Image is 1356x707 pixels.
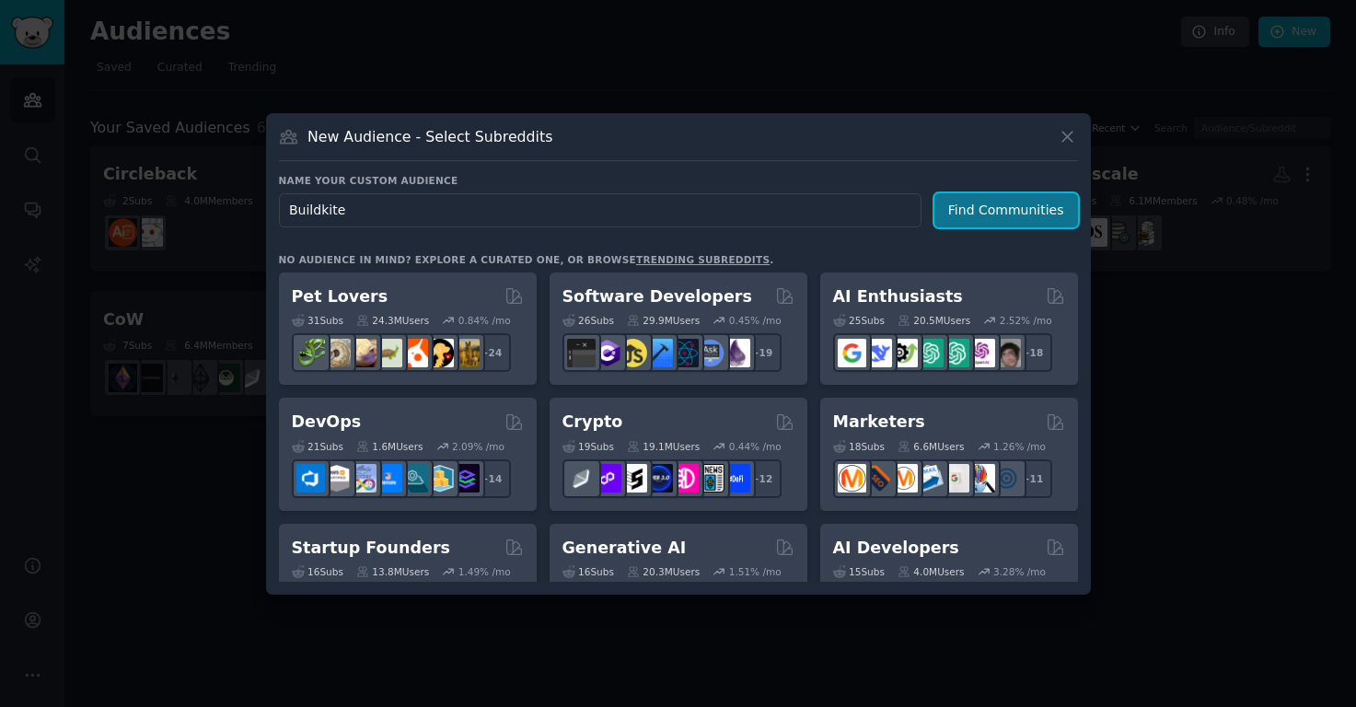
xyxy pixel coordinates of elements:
img: software [567,339,596,367]
h2: AI Enthusiasts [833,285,963,308]
div: 3.28 % /mo [993,565,1046,578]
img: iOSProgramming [644,339,673,367]
img: GoogleGeminiAI [838,339,866,367]
h2: Generative AI [562,537,687,560]
img: elixir [722,339,750,367]
h3: Name your custom audience [279,174,1078,187]
img: reactnative [670,339,699,367]
img: AskMarketing [889,464,918,493]
img: web3 [644,464,673,493]
input: Pick a short name, like "Digital Marketers" or "Movie-Goers" [279,193,921,227]
img: defiblockchain [670,464,699,493]
button: Find Communities [934,193,1078,227]
div: 19.1M Users [627,440,700,453]
div: 16 Sub s [292,565,343,578]
div: 20.3M Users [627,565,700,578]
div: + 12 [743,459,782,498]
img: platformengineering [400,464,428,493]
img: ethstaker [619,464,647,493]
img: ethfinance [567,464,596,493]
img: bigseo [863,464,892,493]
h2: Crypto [562,411,623,434]
img: PlatformEngineers [451,464,480,493]
div: 0.44 % /mo [729,440,782,453]
h2: Marketers [833,411,925,434]
img: dogbreed [451,339,480,367]
img: AItoolsCatalog [889,339,918,367]
div: 1.6M Users [356,440,423,453]
img: 0xPolygon [593,464,621,493]
div: + 24 [472,333,511,372]
div: 18 Sub s [833,440,885,453]
div: + 11 [1014,459,1052,498]
div: 20.5M Users [898,314,970,327]
img: OpenAIDev [967,339,995,367]
h2: Startup Founders [292,537,450,560]
img: chatgpt_prompts_ [941,339,969,367]
a: trending subreddits [636,254,770,265]
div: + 14 [472,459,511,498]
img: AskComputerScience [696,339,724,367]
h2: Pet Lovers [292,285,388,308]
img: ArtificalIntelligence [992,339,1021,367]
div: 0.84 % /mo [458,314,511,327]
img: googleads [941,464,969,493]
div: 26 Sub s [562,314,614,327]
div: 29.9M Users [627,314,700,327]
img: DeepSeek [863,339,892,367]
img: content_marketing [838,464,866,493]
div: + 19 [743,333,782,372]
img: azuredevops [296,464,325,493]
img: cockatiel [400,339,428,367]
img: MarketingResearch [967,464,995,493]
img: ballpython [322,339,351,367]
img: Docker_DevOps [348,464,377,493]
img: herpetology [296,339,325,367]
div: 2.09 % /mo [452,440,504,453]
img: DevOpsLinks [374,464,402,493]
h2: DevOps [292,411,362,434]
h2: Software Developers [562,285,752,308]
div: 25 Sub s [833,314,885,327]
img: PetAdvice [425,339,454,367]
div: 24.3M Users [356,314,429,327]
img: chatgpt_promptDesign [915,339,944,367]
div: 1.26 % /mo [993,440,1046,453]
div: 6.6M Users [898,440,965,453]
img: turtle [374,339,402,367]
img: csharp [593,339,621,367]
div: + 18 [1014,333,1052,372]
div: 1.49 % /mo [458,565,511,578]
div: No audience in mind? Explore a curated one, or browse . [279,253,774,266]
img: learnjavascript [619,339,647,367]
img: defi_ [722,464,750,493]
div: 16 Sub s [562,565,614,578]
h3: New Audience - Select Subreddits [307,127,552,146]
div: 2.52 % /mo [1000,314,1052,327]
img: CryptoNews [696,464,724,493]
div: 0.45 % /mo [729,314,782,327]
div: 19 Sub s [562,440,614,453]
div: 13.8M Users [356,565,429,578]
div: 31 Sub s [292,314,343,327]
img: OnlineMarketing [992,464,1021,493]
img: AWS_Certified_Experts [322,464,351,493]
div: 15 Sub s [833,565,885,578]
h2: AI Developers [833,537,959,560]
div: 4.0M Users [898,565,965,578]
img: leopardgeckos [348,339,377,367]
div: 1.51 % /mo [729,565,782,578]
img: aws_cdk [425,464,454,493]
img: Emailmarketing [915,464,944,493]
div: 21 Sub s [292,440,343,453]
